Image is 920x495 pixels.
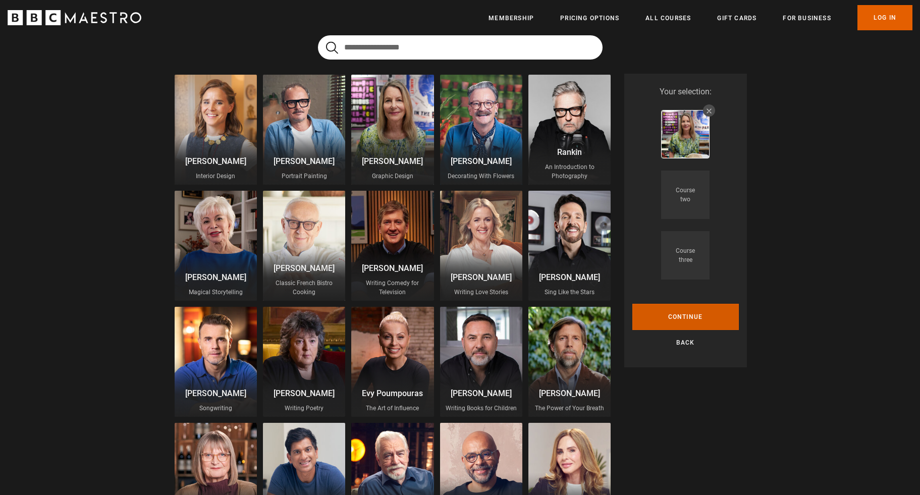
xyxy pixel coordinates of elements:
p: Evy Poumpouras [355,388,429,400]
p: Portrait Painting [267,172,341,181]
p: [PERSON_NAME] [267,262,341,274]
p: [PERSON_NAME] [444,155,518,168]
button: Continue [632,304,739,330]
input: Search [318,35,603,60]
p: Decorating With Flowers [444,172,518,181]
p: [PERSON_NAME] [355,262,429,274]
a: Pricing Options [560,13,619,23]
p: [PERSON_NAME] [267,155,341,168]
p: Your selection: [624,86,747,98]
p: [PERSON_NAME] [532,271,607,284]
p: [PERSON_NAME] [355,155,429,168]
span: two [680,196,690,203]
p: Rankin [532,146,607,158]
p: Course [676,186,695,204]
nav: Primary [489,5,912,30]
p: [PERSON_NAME] [267,388,341,400]
p: Course [676,246,695,264]
a: Back [632,330,739,355]
p: Magical Storytelling [179,288,253,297]
p: Writing Love Stories [444,288,518,297]
p: [PERSON_NAME] [444,388,518,400]
p: Writing Poetry [267,404,341,413]
button: Submit the search query [326,41,338,54]
p: Songwriting [179,404,253,413]
svg: BBC Maestro [8,10,141,25]
p: The Power of Your Breath [532,404,607,413]
p: Writing Comedy for Television [355,279,429,297]
a: Gift Cards [717,13,756,23]
a: For business [783,13,831,23]
p: [PERSON_NAME] [179,155,253,168]
p: Writing Books for Children [444,404,518,413]
p: [PERSON_NAME] [179,271,253,284]
p: [PERSON_NAME] [444,271,518,284]
p: Classic French Bistro Cooking [267,279,341,297]
a: Log In [857,5,912,30]
p: Sing Like the Stars [532,288,607,297]
p: An Introduction to Photography [532,162,607,181]
button: Remove Graphic Design [703,104,715,117]
p: Graphic Design [355,172,429,181]
p: [PERSON_NAME] [532,388,607,400]
span: three [679,256,692,263]
a: Membership [489,13,534,23]
a: All Courses [645,13,691,23]
p: [PERSON_NAME] [179,388,253,400]
p: Interior Design [179,172,253,181]
p: The Art of Influence [355,404,429,413]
